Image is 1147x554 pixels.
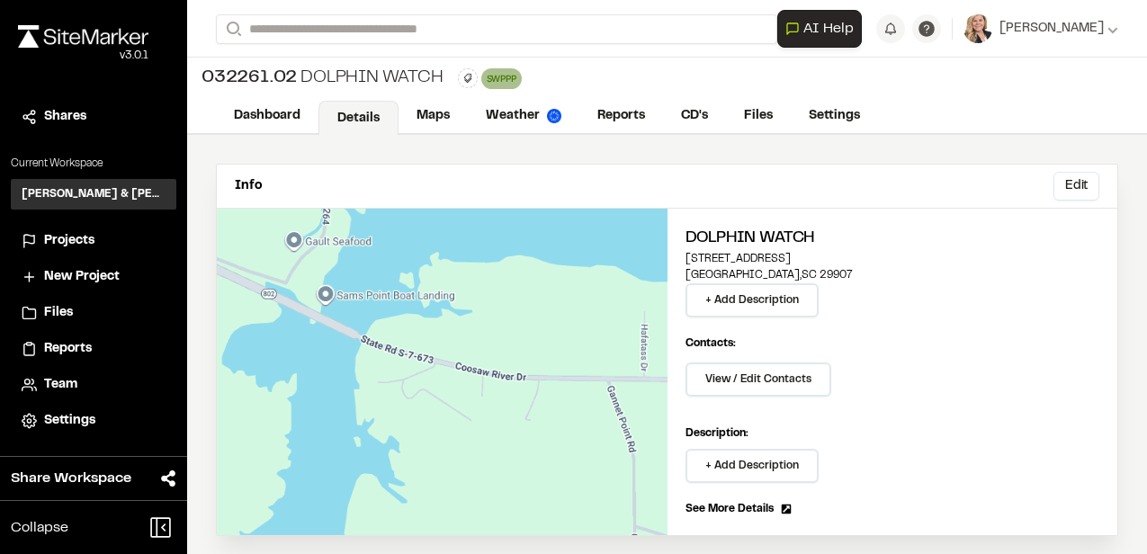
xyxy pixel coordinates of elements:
span: Shares [44,107,86,127]
h2: Dolphin watch [686,227,1100,251]
button: Open AI Assistant [777,10,862,48]
button: Search [216,14,248,44]
span: Reports [44,339,92,359]
a: Files [726,99,791,133]
p: Info [235,176,262,196]
a: CD's [663,99,726,133]
span: Projects [44,231,94,251]
div: Open AI Assistant [777,10,869,48]
a: Reports [22,339,166,359]
a: Files [22,303,166,323]
span: New Project [44,267,120,287]
a: Dashboard [216,99,318,133]
a: Settings [22,411,166,431]
button: View / Edit Contacts [686,362,831,397]
h3: [PERSON_NAME] & [PERSON_NAME] Inc. [22,186,166,202]
button: Edit [1053,172,1099,201]
span: Settings [44,411,95,431]
p: [GEOGRAPHIC_DATA] , SC 29907 [686,267,1100,283]
span: Files [44,303,73,323]
div: Dolphin watch [202,65,444,92]
p: Current Workspace [11,156,176,172]
a: Settings [791,99,878,133]
button: + Add Description [686,283,819,317]
div: SWPPP [481,68,522,89]
p: Contacts: [686,335,736,352]
a: Shares [22,107,166,127]
img: rebrand.png [18,25,148,48]
a: New Project [22,267,166,287]
span: Team [44,375,77,395]
p: [STREET_ADDRESS] [686,251,1100,267]
p: Description: [686,425,1100,442]
button: [PERSON_NAME] [963,14,1118,43]
a: Team [22,375,166,395]
button: Edit Tags [458,68,478,88]
button: + Add Description [686,449,819,483]
img: precipai.png [547,109,561,123]
a: Weather [468,99,579,133]
a: Reports [579,99,663,133]
span: Share Workspace [11,468,131,489]
a: Projects [22,231,166,251]
img: User [963,14,992,43]
a: Details [318,101,399,135]
span: 032261.02 [202,65,297,92]
a: Maps [399,99,468,133]
div: Oh geez...please don't... [18,48,148,64]
span: Collapse [11,517,68,539]
span: [PERSON_NAME] [999,19,1104,39]
span: AI Help [803,18,854,40]
span: See More Details [686,501,774,517]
